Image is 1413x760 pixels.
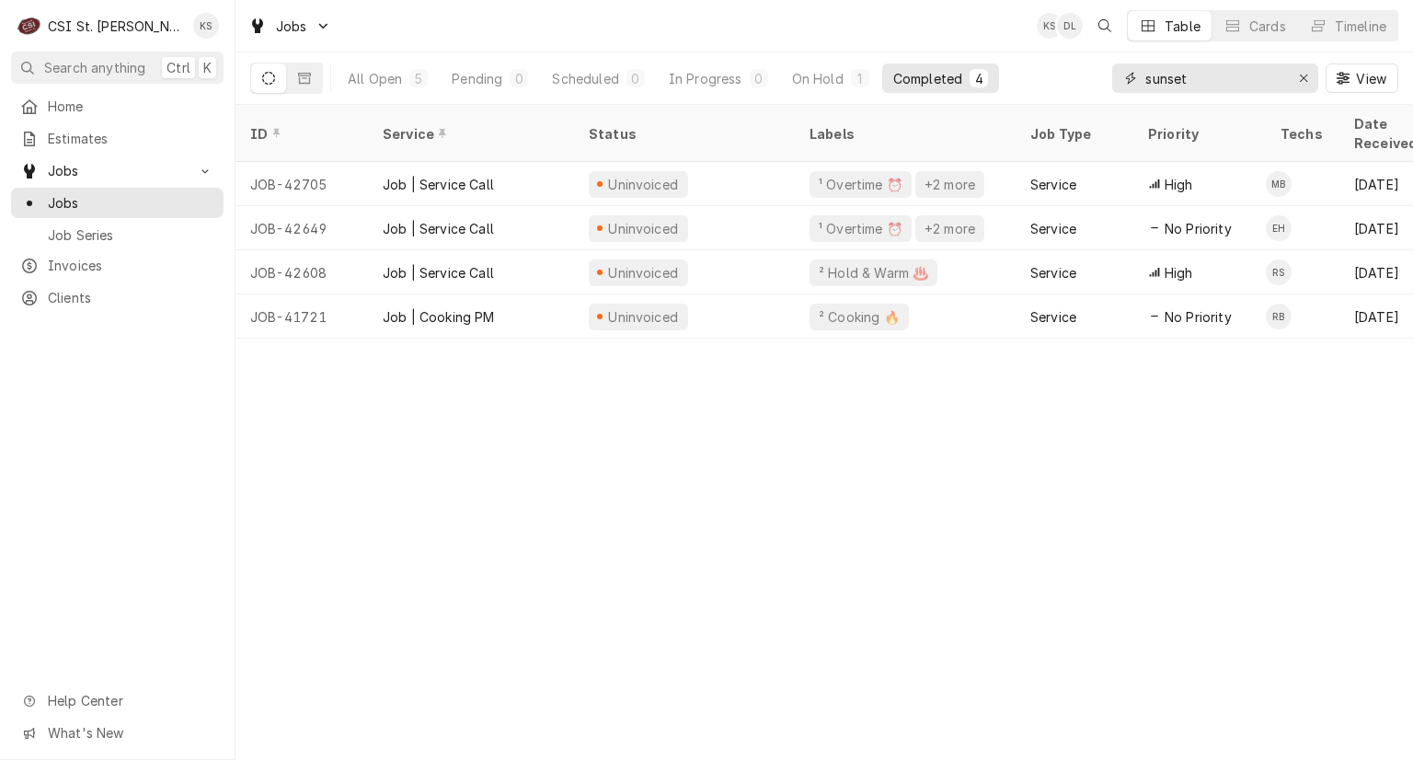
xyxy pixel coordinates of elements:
a: Clients [11,282,224,313]
div: 0 [513,69,524,88]
div: C [17,13,42,39]
span: Clients [48,288,214,307]
div: JOB-42649 [235,206,368,250]
div: Mike Baker's Avatar [1266,171,1292,197]
div: Job | Cooking PM [383,307,495,327]
span: Jobs [48,161,187,180]
div: On Hold [792,69,844,88]
div: Pending [452,69,502,88]
div: Priority [1148,124,1247,144]
div: Labels [810,124,1001,144]
div: Service [1030,263,1076,282]
div: Uninvoiced [606,307,681,327]
div: Erick Hudgens's Avatar [1266,215,1292,241]
div: CSI St. Louis's Avatar [17,13,42,39]
div: Techs [1281,124,1325,144]
div: All Open [348,69,402,88]
input: Keyword search [1145,63,1283,93]
span: Search anything [44,58,145,77]
div: 0 [630,69,641,88]
div: Cards [1249,17,1286,36]
div: ¹ Overtime ⏰ [817,175,904,194]
div: MB [1266,171,1292,197]
div: +2 more [923,175,977,194]
div: ² Cooking 🔥 [817,307,902,327]
span: Estimates [48,129,214,148]
div: Table [1165,17,1200,36]
a: Go to Help Center [11,685,224,716]
a: Home [11,91,224,121]
span: Jobs [48,193,214,213]
div: Service [1030,219,1076,238]
span: No Priority [1165,219,1232,238]
a: Go to What's New [11,718,224,748]
span: Job Series [48,225,214,245]
button: Search anythingCtrlK [11,52,224,84]
div: 1 [855,69,866,88]
span: What's New [48,723,213,743]
div: JOB-42608 [235,250,368,294]
div: 4 [973,69,984,88]
span: Ctrl [167,58,190,77]
span: Home [48,97,214,116]
div: Job | Service Call [383,175,494,194]
div: Kris Swearingen's Avatar [1037,13,1063,39]
a: Invoices [11,250,224,281]
div: JOB-41721 [235,294,368,339]
button: View [1326,63,1398,93]
div: Job | Service Call [383,263,494,282]
div: Service [383,124,556,144]
div: David Lindsey's Avatar [1057,13,1083,39]
a: Job Series [11,220,224,250]
div: CSI St. [PERSON_NAME] [48,17,183,36]
span: High [1165,263,1193,282]
div: Ryan Smith's Avatar [1266,259,1292,285]
button: Erase input [1289,63,1318,93]
div: EH [1266,215,1292,241]
div: Job Type [1030,124,1119,144]
span: No Priority [1165,307,1232,327]
div: RB [1266,304,1292,329]
span: Invoices [48,256,214,275]
a: Estimates [11,123,224,154]
div: 5 [413,69,424,88]
div: Timeline [1335,17,1386,36]
div: Uninvoiced [606,219,681,238]
span: Help Center [48,691,213,710]
div: KS [193,13,219,39]
div: In Progress [669,69,742,88]
div: RS [1266,259,1292,285]
div: Status [589,124,776,144]
div: 0 [753,69,764,88]
div: KS [1037,13,1063,39]
div: +2 more [923,219,977,238]
div: Scheduled [552,69,618,88]
div: JOB-42705 [235,162,368,206]
span: K [203,58,212,77]
div: ¹ Overtime ⏰ [817,219,904,238]
div: ² Hold & Warm ♨️ [817,263,930,282]
div: Service [1030,175,1076,194]
span: View [1352,69,1390,88]
div: Uninvoiced [606,175,681,194]
div: Service [1030,307,1076,327]
div: Uninvoiced [606,263,681,282]
div: DL [1057,13,1083,39]
a: Go to Jobs [11,155,224,186]
button: Open search [1090,11,1120,40]
span: Jobs [276,17,307,36]
div: Job | Service Call [383,219,494,238]
div: Ryan Bietchert's Avatar [1266,304,1292,329]
a: Go to Jobs [241,11,339,41]
span: High [1165,175,1193,194]
div: Kris Swearingen's Avatar [193,13,219,39]
div: ID [250,124,350,144]
a: Jobs [11,188,224,218]
div: Completed [893,69,962,88]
